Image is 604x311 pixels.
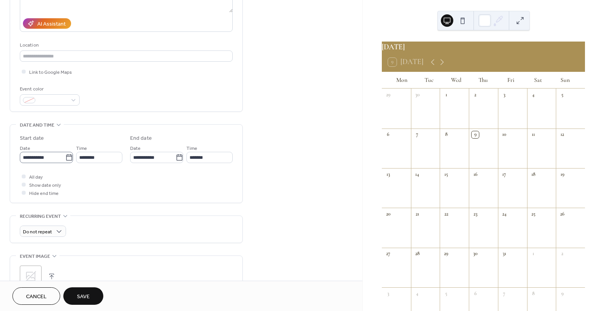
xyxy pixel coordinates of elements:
div: 23 [472,211,479,218]
div: 2 [472,91,479,98]
span: Link to Google Maps [29,68,72,76]
div: Fri [497,72,524,89]
div: 16 [472,171,479,178]
span: Date and time [20,121,54,129]
div: 19 [559,171,566,178]
div: 21 [414,211,421,218]
div: Event color [20,85,78,93]
div: Start date [20,134,44,142]
div: 2 [559,250,566,257]
div: 29 [385,91,392,98]
div: [DATE] [382,42,585,53]
span: Date [130,144,141,153]
div: ; [20,266,42,287]
div: 18 [530,171,537,178]
span: Do not repeat [23,228,52,236]
div: Location [20,41,231,49]
div: 3 [385,290,392,297]
div: 9 [472,131,479,138]
div: 6 [472,290,479,297]
span: Hide end time [29,189,59,198]
div: 28 [414,250,421,257]
span: Event image [20,252,50,261]
div: Sat [524,72,552,89]
div: 25 [530,211,537,218]
div: 5 [443,290,450,297]
div: 27 [385,250,392,257]
div: Sun [552,72,579,89]
div: 7 [501,290,508,297]
div: 24 [501,211,508,218]
div: 7 [414,131,421,138]
span: Save [77,293,90,301]
span: All day [29,173,43,181]
div: Thu [470,72,497,89]
button: AI Assistant [23,18,71,29]
div: 1 [530,250,537,257]
div: 31 [501,250,508,257]
div: 5 [559,91,566,98]
div: 12 [559,131,566,138]
span: Show date only [29,181,61,189]
button: Save [63,287,103,305]
span: Date [20,144,30,153]
div: End date [130,134,152,142]
div: 20 [385,211,392,218]
span: Time [76,144,87,153]
div: 30 [414,91,421,98]
div: Wed [442,72,470,89]
span: Cancel [26,293,47,301]
div: Tue [415,72,442,89]
div: 13 [385,171,392,178]
div: 22 [443,211,450,218]
div: Mon [388,72,415,89]
div: 9 [559,290,566,297]
div: 6 [385,131,392,138]
span: Recurring event [20,212,61,221]
div: 10 [501,131,508,138]
div: AI Assistant [37,20,66,28]
div: 8 [443,131,450,138]
div: 14 [414,171,421,178]
div: 1 [443,91,450,98]
div: 17 [501,171,508,178]
div: 29 [443,250,450,257]
div: 11 [530,131,537,138]
div: 8 [530,290,537,297]
div: 26 [559,211,566,218]
div: 4 [414,290,421,297]
div: 4 [530,91,537,98]
button: Cancel [12,287,60,305]
div: 15 [443,171,450,178]
div: 3 [501,91,508,98]
span: Time [186,144,197,153]
div: 30 [472,250,479,257]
